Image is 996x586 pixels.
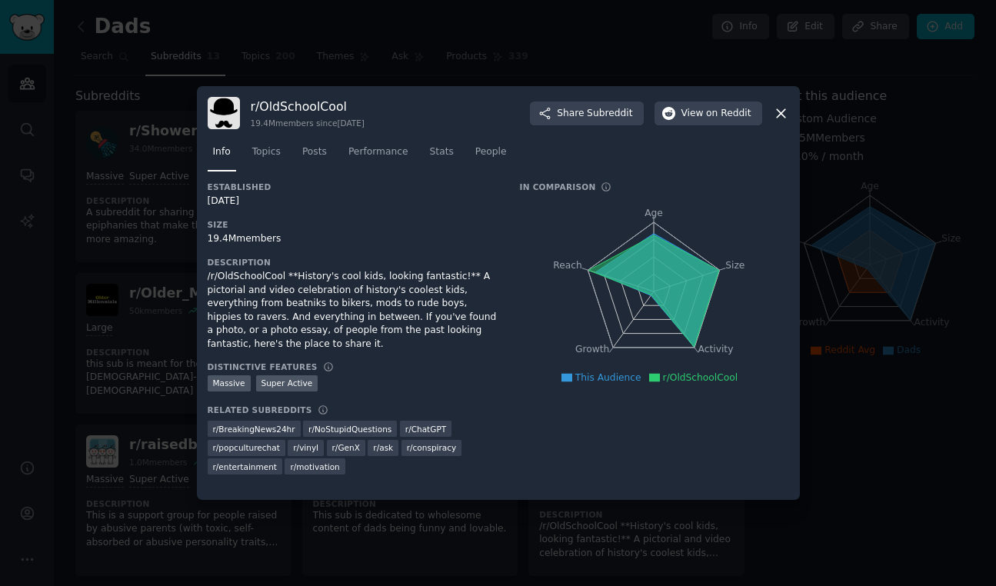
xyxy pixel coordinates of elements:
span: r/ motivation [290,461,339,472]
span: r/ GenX [332,442,360,453]
span: r/ vinyl [293,442,318,453]
button: Viewon Reddit [655,102,762,126]
span: r/ popculturechat [213,442,280,453]
span: Topics [252,145,281,159]
h3: Distinctive Features [208,361,318,372]
div: 19.4M members since [DATE] [251,118,365,128]
div: Super Active [256,375,318,391]
a: Stats [425,140,459,171]
span: Share [557,107,632,121]
span: View [681,107,751,121]
span: r/ conspiracy [407,442,457,453]
tspan: Size [725,260,745,271]
span: Subreddit [587,107,632,121]
span: r/ ask [373,442,393,453]
span: r/ entertainment [213,461,277,472]
span: r/OldSchoolCool [663,372,738,383]
a: Performance [343,140,414,171]
a: Info [208,140,236,171]
h3: Description [208,257,498,268]
h3: Established [208,181,498,192]
img: OldSchoolCool [208,97,240,129]
a: Topics [247,140,286,171]
button: ShareSubreddit [530,102,643,126]
div: /r/OldSchoolCool **History's cool kids, looking fantastic!** A pictorial and video celebration of... [208,270,498,351]
span: Stats [430,145,454,159]
div: [DATE] [208,195,498,208]
span: People [475,145,507,159]
div: 19.4M members [208,232,498,246]
h3: Size [208,219,498,230]
span: Info [213,145,231,159]
tspan: Activity [698,345,733,355]
div: Massive [208,375,251,391]
span: Posts [302,145,327,159]
span: r/ NoStupidQuestions [308,424,391,435]
span: r/ BreakingNews24hr [213,424,295,435]
a: Posts [297,140,332,171]
span: on Reddit [706,107,751,121]
span: This Audience [575,372,641,383]
h3: r/ OldSchoolCool [251,98,365,115]
h3: Related Subreddits [208,405,312,415]
tspan: Age [645,208,663,218]
h3: In Comparison [520,181,596,192]
tspan: Reach [553,260,582,271]
span: r/ ChatGPT [405,424,446,435]
a: People [470,140,512,171]
tspan: Growth [575,345,609,355]
span: Performance [348,145,408,159]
